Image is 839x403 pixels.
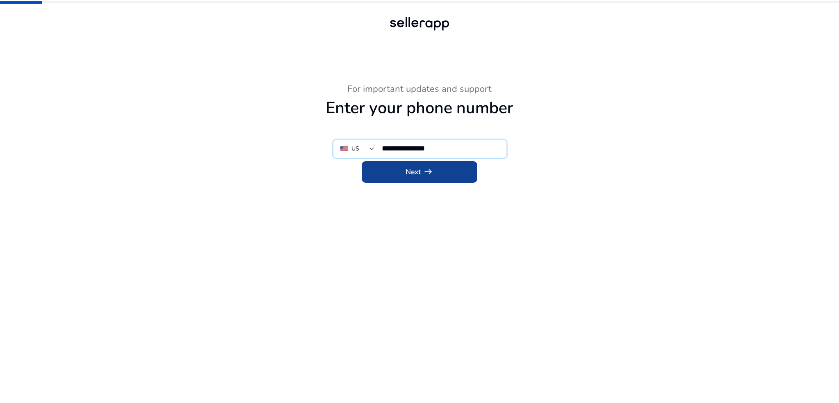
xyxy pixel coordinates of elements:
h3: For important updates and support [194,84,645,94]
span: arrow_right_alt [423,166,433,177]
button: Nextarrow_right_alt [362,161,477,183]
span: Next [406,166,433,177]
div: US [351,144,359,153]
h1: Enter your phone number [194,98,645,118]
